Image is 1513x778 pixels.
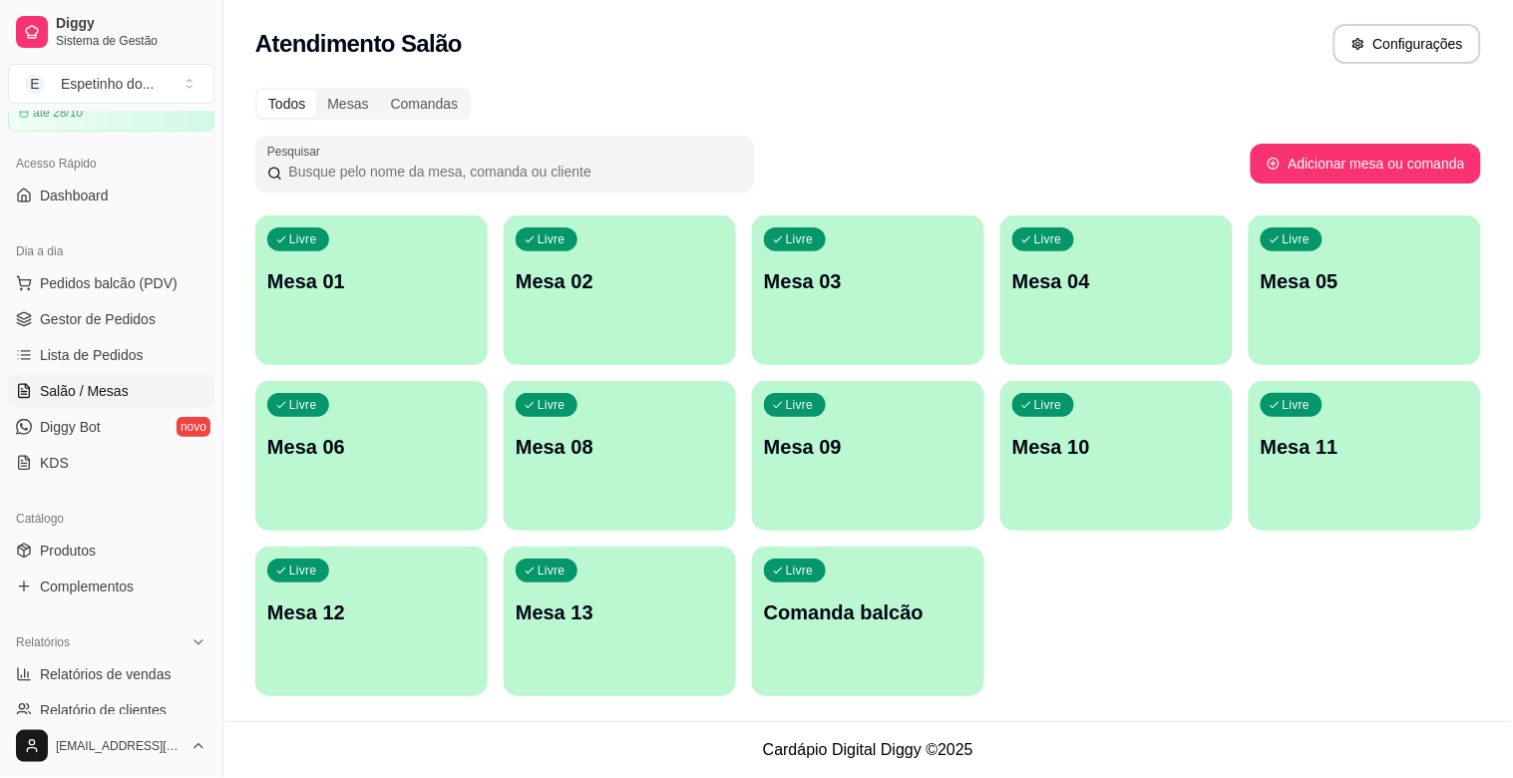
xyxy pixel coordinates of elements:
[1251,144,1481,184] button: Adicionar mesa ou comanda
[504,215,736,365] button: LivreMesa 02
[538,397,566,413] p: Livre
[8,339,214,371] a: Lista de Pedidos
[380,90,470,118] div: Comandas
[504,381,736,531] button: LivreMesa 08
[786,231,814,247] p: Livre
[289,397,317,413] p: Livre
[516,598,724,626] p: Mesa 13
[1012,267,1221,295] p: Mesa 04
[40,664,172,684] span: Relatórios de vendas
[257,90,316,118] div: Todos
[1283,397,1311,413] p: Livre
[289,563,317,579] p: Livre
[16,634,70,650] span: Relatórios
[40,577,134,596] span: Complementos
[289,231,317,247] p: Livre
[267,267,476,295] p: Mesa 01
[56,738,183,754] span: [EMAIL_ADDRESS][DOMAIN_NAME]
[255,28,462,60] h2: Atendimento Salão
[267,433,476,461] p: Mesa 06
[255,381,488,531] button: LivreMesa 06
[40,417,101,437] span: Diggy Bot
[764,598,972,626] p: Comanda balcão
[40,381,129,401] span: Salão / Mesas
[764,267,972,295] p: Mesa 03
[1034,231,1062,247] p: Livre
[1012,433,1221,461] p: Mesa 10
[1261,433,1469,461] p: Mesa 11
[40,453,69,473] span: KDS
[8,64,214,104] button: Select a team
[316,90,379,118] div: Mesas
[40,541,96,561] span: Produtos
[40,273,178,293] span: Pedidos balcão (PDV)
[267,143,327,160] label: Pesquisar
[504,547,736,696] button: LivreMesa 13
[516,267,724,295] p: Mesa 02
[1283,231,1311,247] p: Livre
[8,722,214,770] button: [EMAIL_ADDRESS][DOMAIN_NAME]
[1261,267,1469,295] p: Mesa 05
[33,105,83,121] article: até 28/10
[8,303,214,335] a: Gestor de Pedidos
[40,700,167,720] span: Relatório de clientes
[267,598,476,626] p: Mesa 12
[25,74,45,94] span: E
[56,15,206,33] span: Diggy
[786,397,814,413] p: Livre
[255,547,488,696] button: LivreMesa 12
[1000,215,1233,365] button: LivreMesa 04
[1000,381,1233,531] button: LivreMesa 10
[1249,215,1481,365] button: LivreMesa 05
[8,535,214,567] a: Produtos
[752,547,984,696] button: LivreComanda balcão
[752,215,984,365] button: LivreMesa 03
[8,375,214,407] a: Salão / Mesas
[56,33,206,49] span: Sistema de Gestão
[1333,24,1481,64] button: Configurações
[8,658,214,690] a: Relatórios de vendas
[8,571,214,602] a: Complementos
[40,186,109,205] span: Dashboard
[538,231,566,247] p: Livre
[8,447,214,479] a: KDS
[282,162,742,182] input: Pesquisar
[8,148,214,180] div: Acesso Rápido
[752,381,984,531] button: LivreMesa 09
[538,563,566,579] p: Livre
[8,8,214,56] a: DiggySistema de Gestão
[8,694,214,726] a: Relatório de clientes
[61,74,154,94] div: Espetinho do ...
[1034,397,1062,413] p: Livre
[8,267,214,299] button: Pedidos balcão (PDV)
[764,433,972,461] p: Mesa 09
[255,215,488,365] button: LivreMesa 01
[8,235,214,267] div: Dia a dia
[1249,381,1481,531] button: LivreMesa 11
[8,180,214,211] a: Dashboard
[786,563,814,579] p: Livre
[516,433,724,461] p: Mesa 08
[8,411,214,443] a: Diggy Botnovo
[40,309,156,329] span: Gestor de Pedidos
[223,721,1513,778] footer: Cardápio Digital Diggy © 2025
[40,345,144,365] span: Lista de Pedidos
[8,503,214,535] div: Catálogo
